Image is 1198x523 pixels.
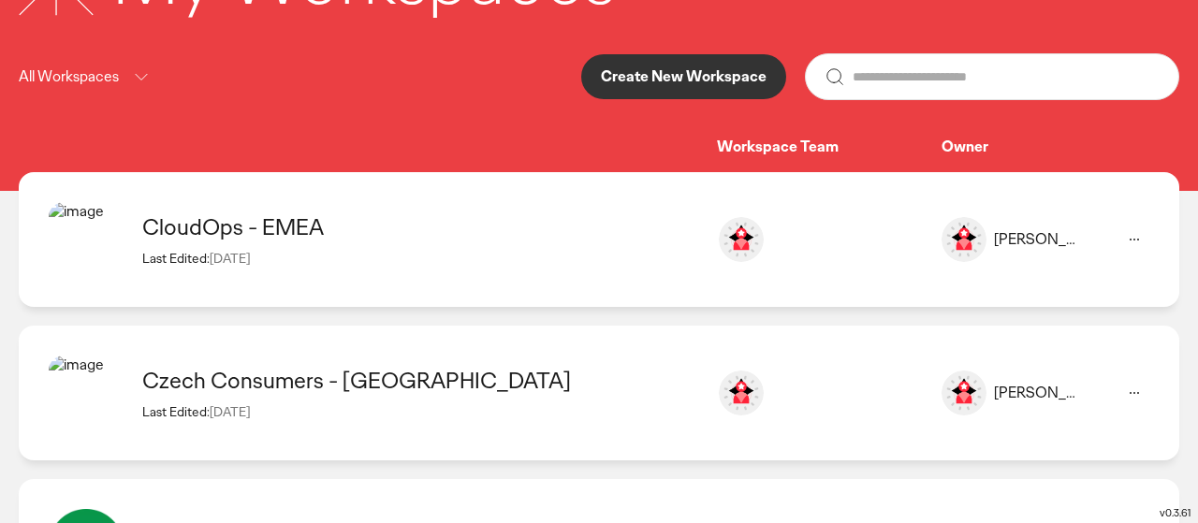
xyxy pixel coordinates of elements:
button: Create New Workspace [581,54,786,99]
img: adam.spina@ogilvy.com [719,370,764,415]
div: [PERSON_NAME] [994,230,1082,250]
p: All Workspaces [19,65,119,89]
p: Create New Workspace [601,69,767,84]
span: [DATE] [210,250,250,267]
img: image [942,217,986,262]
div: [PERSON_NAME] [994,384,1082,403]
img: image [49,356,124,430]
img: image [49,202,124,277]
div: Owner [942,138,1149,157]
div: CloudOps - EMEA [142,212,698,241]
img: image [942,370,986,415]
div: Czech Consumers - Czechia [142,366,698,395]
div: Last Edited: [142,403,698,420]
div: Last Edited: [142,250,698,267]
span: [DATE] [210,403,250,420]
div: Workspace Team [717,138,942,157]
img: swetha.somasundaram@ogilvy.com [719,217,764,262]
